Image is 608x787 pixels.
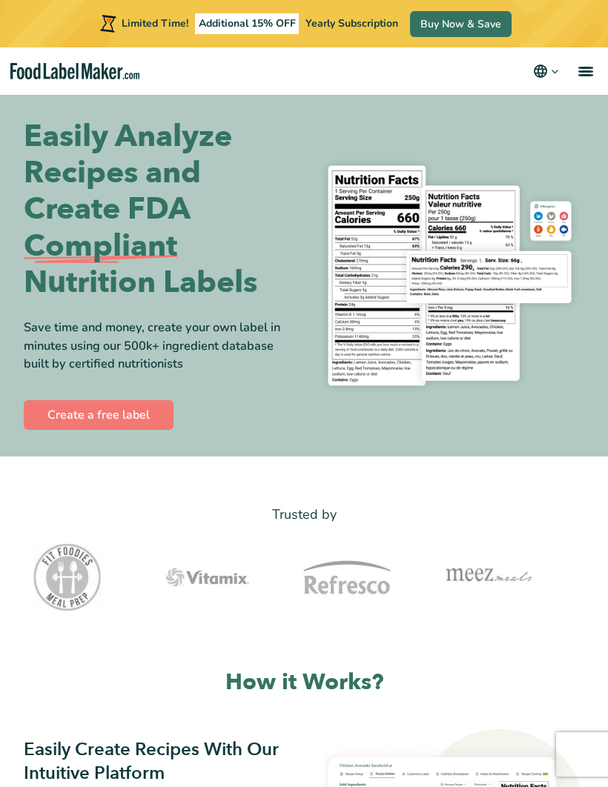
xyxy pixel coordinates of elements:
h2: How it Works? [24,668,584,697]
p: Trusted by [24,504,584,525]
div: Save time and money, create your own label in minutes using our 500k+ ingredient database built b... [24,319,293,373]
span: Additional 15% OFF [195,13,300,34]
h3: Easily Create Recipes With Our Intuitive Platform [24,738,295,784]
a: menu [561,47,608,95]
a: Create a free label [24,400,174,430]
a: Buy Now & Save [410,11,512,37]
span: Compliant [24,228,177,265]
span: Limited Time! [122,16,188,30]
span: Yearly Subscription [305,16,398,30]
h1: Easily Analyze Recipes and Create FDA Nutrition Labels [24,119,293,301]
